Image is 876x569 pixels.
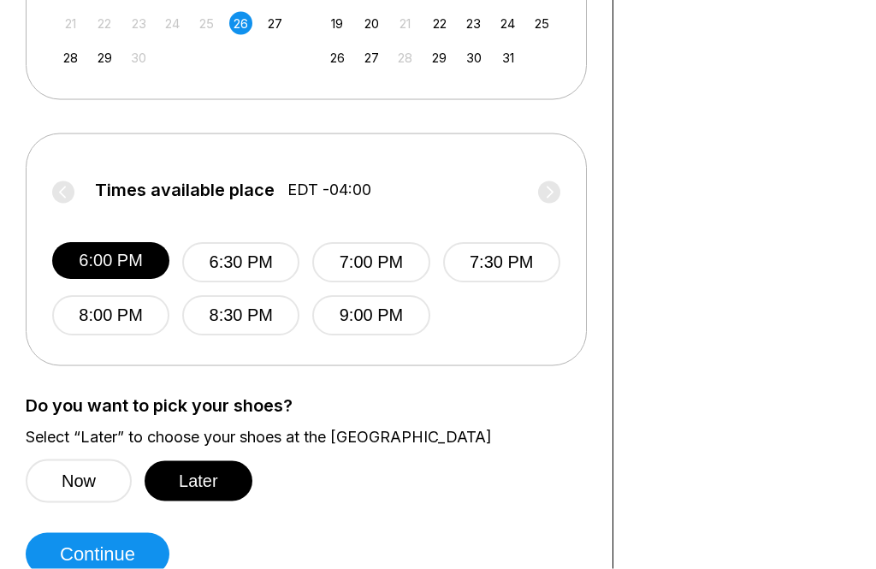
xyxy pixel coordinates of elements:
div: Not available Thursday, September 25th, 2025 [195,12,218,35]
div: Choose Thursday, October 30th, 2025 [462,46,485,69]
div: Choose Wednesday, October 22nd, 2025 [428,12,451,35]
div: Choose Friday, September 26th, 2025 [229,12,252,35]
div: Not available Tuesday, September 30th, 2025 [127,46,150,69]
div: Not available Tuesday, October 21st, 2025 [394,12,417,35]
div: Not available Tuesday, September 23rd, 2025 [127,12,150,35]
div: Choose Monday, October 27th, 2025 [359,46,382,69]
label: Select “Later” to choose your shoes at the [GEOGRAPHIC_DATA] [26,428,587,447]
div: Not available Wednesday, September 24th, 2025 [161,12,184,35]
div: Choose Monday, September 29th, 2025 [93,46,116,69]
div: Choose Thursday, October 23rd, 2025 [462,12,485,35]
div: Choose Friday, October 31st, 2025 [496,46,519,69]
div: Choose Saturday, October 25th, 2025 [530,12,553,35]
div: Choose Friday, October 24th, 2025 [496,12,519,35]
button: 8:00 PM [52,296,169,336]
button: 7:30 PM [443,243,560,283]
button: 7:00 PM [312,243,429,283]
button: Later [145,461,252,501]
button: 8:30 PM [182,296,299,336]
label: Do you want to pick your shoes? [26,396,587,415]
button: 6:00 PM [52,243,169,280]
div: Choose Sunday, October 26th, 2025 [326,46,349,69]
div: Choose Sunday, October 19th, 2025 [326,12,349,35]
div: Choose Monday, October 20th, 2025 [359,12,382,35]
button: 9:00 PM [312,296,429,336]
div: Choose Wednesday, October 29th, 2025 [428,46,451,69]
div: Not available Sunday, September 21st, 2025 [59,12,82,35]
button: Now [26,459,132,503]
button: 6:30 PM [182,243,299,283]
div: Choose Sunday, September 28th, 2025 [59,46,82,69]
div: Not available Monday, September 22nd, 2025 [93,12,116,35]
div: Not available Tuesday, October 28th, 2025 [394,46,417,69]
span: Times available place [95,181,275,200]
div: Choose Saturday, September 27th, 2025 [263,12,287,35]
span: EDT -04:00 [287,181,371,200]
